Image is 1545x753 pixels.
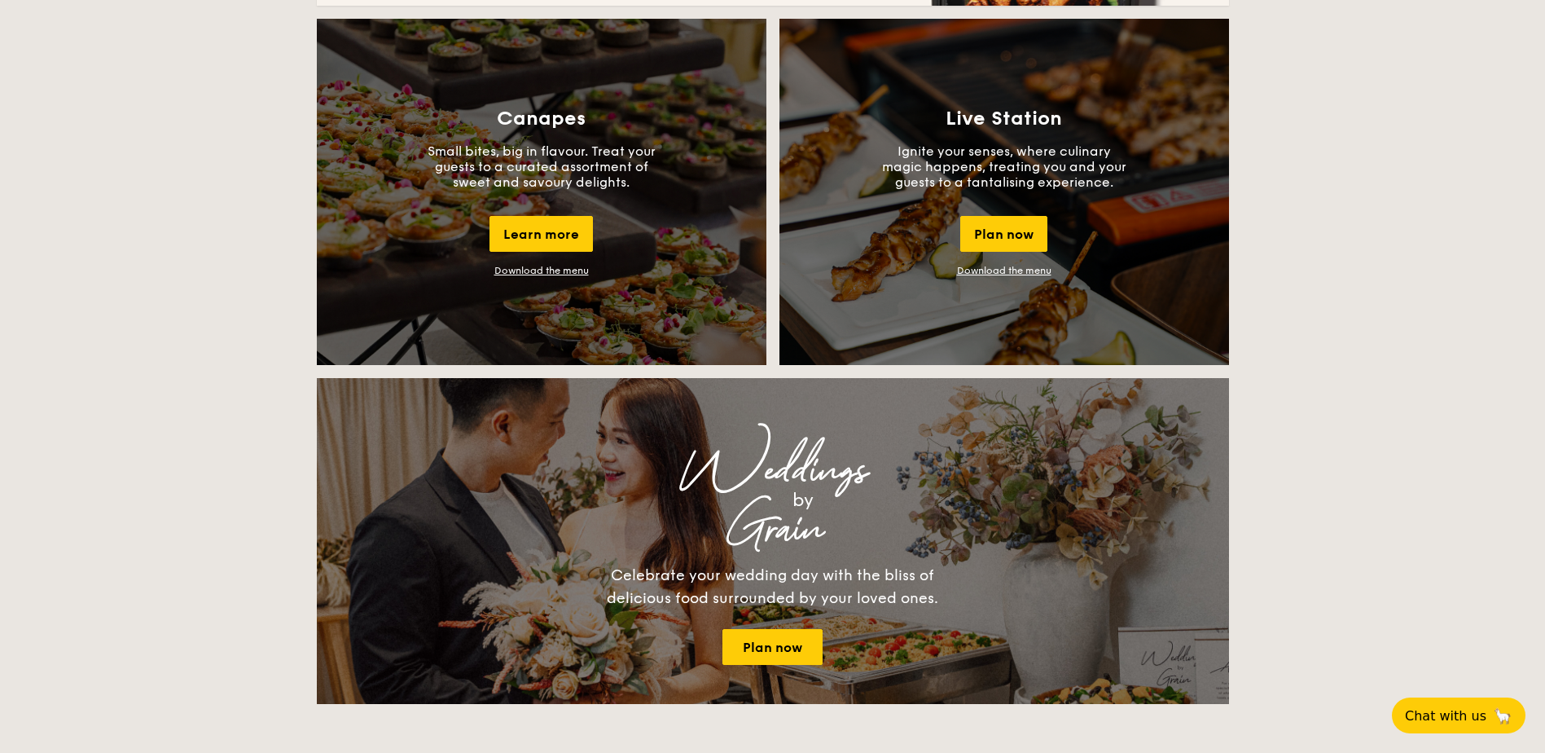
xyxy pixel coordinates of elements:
h3: Live Station [946,108,1062,130]
button: Chat with us🦙 [1392,698,1525,733]
div: by [520,486,1086,515]
a: Download the menu [494,265,589,276]
span: 🦙 [1493,707,1512,725]
span: Chat with us [1405,708,1486,724]
div: Grain [460,515,1086,544]
div: Learn more [489,216,593,252]
a: Download the menu [957,265,1051,276]
h3: Canapes [497,108,586,130]
p: Ignite your senses, where culinary magic happens, treating you and your guests to a tantalising e... [882,143,1126,190]
a: Plan now [722,629,823,665]
div: Weddings [460,456,1086,486]
div: Plan now [960,216,1047,252]
p: Small bites, big in flavour. Treat your guests to a curated assortment of sweet and savoury delig... [419,143,664,190]
div: Celebrate your wedding day with the bliss of delicious food surrounded by your loved ones. [590,564,956,610]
